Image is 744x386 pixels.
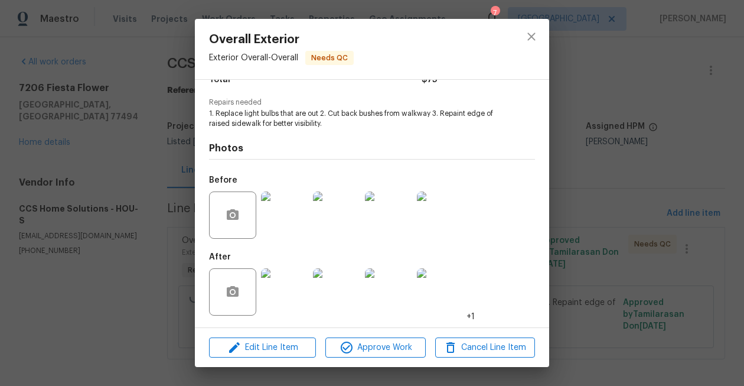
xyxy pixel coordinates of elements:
[439,340,531,355] span: Cancel Line Item
[491,7,499,19] div: 7
[329,340,422,355] span: Approve Work
[466,311,475,323] span: +1
[213,340,312,355] span: Edit Line Item
[306,52,353,64] span: Needs QC
[209,99,535,106] span: Repairs needed
[325,338,425,358] button: Approve Work
[209,338,316,358] button: Edit Line Item
[209,109,502,129] span: 1. Replace light bulbs that are out 2. Cut back bushes from walkway 3. Repaint edge of raised sid...
[209,142,535,154] h4: Photos
[209,33,354,46] span: Overall Exterior
[209,253,231,261] h5: After
[209,72,230,89] span: Total
[422,72,437,89] span: $75
[435,338,535,358] button: Cancel Line Item
[209,54,298,62] span: Exterior Overall - Overall
[209,176,237,184] h5: Before
[517,22,546,51] button: close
